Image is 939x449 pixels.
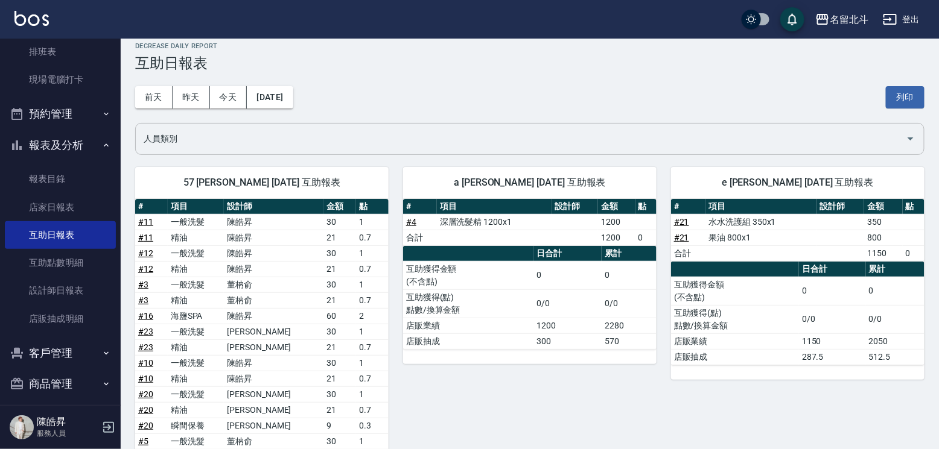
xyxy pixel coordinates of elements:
th: 點 [635,199,657,215]
td: 21 [323,292,356,308]
td: 一般洗髮 [168,214,224,230]
td: [PERSON_NAME] [224,418,323,433]
a: #23 [138,327,153,336]
td: 果油 800x1 [705,230,816,245]
a: #10 [138,358,153,368]
td: 一般洗髮 [168,324,224,339]
td: 512.5 [866,349,925,365]
td: 1 [356,355,389,371]
th: # [403,199,437,215]
td: 合計 [671,245,705,261]
td: 陳皓昇 [224,214,323,230]
td: 30 [323,324,356,339]
a: #12 [138,248,153,258]
th: 日合計 [799,262,865,277]
button: Open [901,129,920,148]
td: 0/0 [533,289,602,318]
td: 陳皓昇 [224,261,323,277]
a: #20 [138,389,153,399]
td: [PERSON_NAME] [224,386,323,402]
th: 日合計 [533,246,602,262]
th: 設計師 [552,199,598,215]
td: 深層洗髮精 1200x1 [437,214,552,230]
td: 一般洗髮 [168,433,224,449]
th: 項目 [437,199,552,215]
td: 店販抽成 [671,349,799,365]
th: 項目 [168,199,224,215]
td: 0 [903,245,925,261]
td: 1200 [533,318,602,333]
img: Logo [14,11,49,26]
a: #12 [138,264,153,274]
button: 昨天 [173,86,210,108]
th: 項目 [705,199,816,215]
input: 人員名稱 [141,128,901,149]
td: 董枘俞 [224,433,323,449]
td: 0/0 [799,305,865,333]
th: 設計師 [224,199,323,215]
td: 陳皓昇 [224,230,323,245]
td: 一般洗髮 [168,355,224,371]
th: 點 [356,199,389,215]
a: #21 [674,217,689,227]
td: 30 [323,245,356,261]
td: 30 [323,214,356,230]
td: 1 [356,245,389,261]
td: 287.5 [799,349,865,365]
td: 2280 [602,318,657,333]
button: 列印 [886,86,925,108]
table: a dense table [671,199,925,262]
td: 精油 [168,371,224,386]
span: e [PERSON_NAME] [DATE] 互助報表 [686,177,910,189]
td: 1200 [598,214,635,230]
p: 服務人員 [37,428,98,439]
td: 1200 [598,230,635,245]
a: 報表目錄 [5,165,116,193]
a: #11 [138,217,153,227]
div: 名留北斗 [830,12,868,27]
td: 陳皓昇 [224,355,323,371]
td: 570 [602,333,657,349]
a: #3 [138,295,148,305]
td: 21 [323,230,356,245]
th: 金額 [323,199,356,215]
td: 0.7 [356,261,389,277]
td: 21 [323,402,356,418]
td: 30 [323,433,356,449]
td: 瞬間保養 [168,418,224,433]
td: 合計 [403,230,437,245]
a: #20 [138,405,153,415]
a: 設計師日報表 [5,277,116,304]
td: 0.7 [356,292,389,308]
a: #10 [138,374,153,383]
table: a dense table [403,199,657,246]
h2: Decrease Daily Report [135,42,925,50]
td: 9 [323,418,356,433]
td: 1 [356,324,389,339]
td: 0 [602,261,657,289]
button: 商品管理 [5,368,116,400]
span: a [PERSON_NAME] [DATE] 互助報表 [418,177,642,189]
button: 名留北斗 [810,7,873,32]
h5: 陳皓昇 [37,416,98,428]
td: [PERSON_NAME] [224,402,323,418]
img: Person [10,415,34,439]
button: save [780,7,804,31]
td: 60 [323,308,356,324]
a: #4 [406,217,416,227]
td: 精油 [168,230,224,245]
td: 0.7 [356,402,389,418]
a: 現場電腦打卡 [5,66,116,93]
button: 登出 [878,8,925,31]
td: 21 [323,261,356,277]
td: 0.7 [356,371,389,386]
td: 0 [866,277,925,305]
th: 設計師 [817,199,865,215]
td: 董枘俞 [224,277,323,292]
td: 陳皓昇 [224,245,323,261]
td: 一般洗髮 [168,386,224,402]
th: 累計 [866,262,925,277]
button: 前天 [135,86,173,108]
td: 0 [635,230,657,245]
td: 21 [323,339,356,355]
